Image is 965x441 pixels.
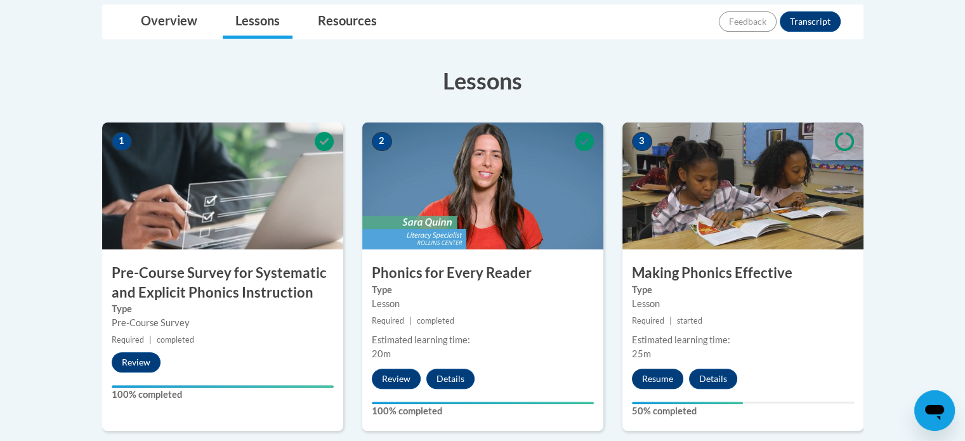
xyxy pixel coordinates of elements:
[372,348,391,359] span: 20m
[632,132,652,151] span: 3
[223,5,292,39] a: Lessons
[362,263,603,283] h3: Phonics for Every Reader
[632,369,683,389] button: Resume
[112,388,334,402] label: 100% completed
[669,316,672,326] span: |
[112,132,132,151] span: 1
[632,348,651,359] span: 25m
[622,122,863,249] img: Course Image
[426,369,475,389] button: Details
[157,335,194,345] span: completed
[372,404,594,418] label: 100% completed
[112,335,144,345] span: Required
[677,316,702,326] span: started
[102,122,343,249] img: Course Image
[372,132,392,151] span: 2
[112,352,161,372] button: Review
[372,283,594,297] label: Type
[622,263,863,283] h3: Making Phonics Effective
[102,65,863,96] h3: Lessons
[632,297,854,311] div: Lesson
[632,404,854,418] label: 50% completed
[128,5,210,39] a: Overview
[102,263,343,303] h3: Pre-Course Survey for Systematic and Explicit Phonics Instruction
[149,335,152,345] span: |
[689,369,737,389] button: Details
[719,11,777,32] button: Feedback
[372,297,594,311] div: Lesson
[372,316,404,326] span: Required
[417,316,454,326] span: completed
[632,316,664,326] span: Required
[632,402,743,404] div: Your progress
[372,369,421,389] button: Review
[112,385,334,388] div: Your progress
[112,316,334,330] div: Pre-Course Survey
[409,316,412,326] span: |
[632,283,854,297] label: Type
[372,333,594,347] div: Estimated learning time:
[914,390,955,431] iframe: Button to launch messaging window
[780,11,841,32] button: Transcript
[372,402,594,404] div: Your progress
[632,333,854,347] div: Estimated learning time:
[305,5,390,39] a: Resources
[362,122,603,249] img: Course Image
[112,302,334,316] label: Type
